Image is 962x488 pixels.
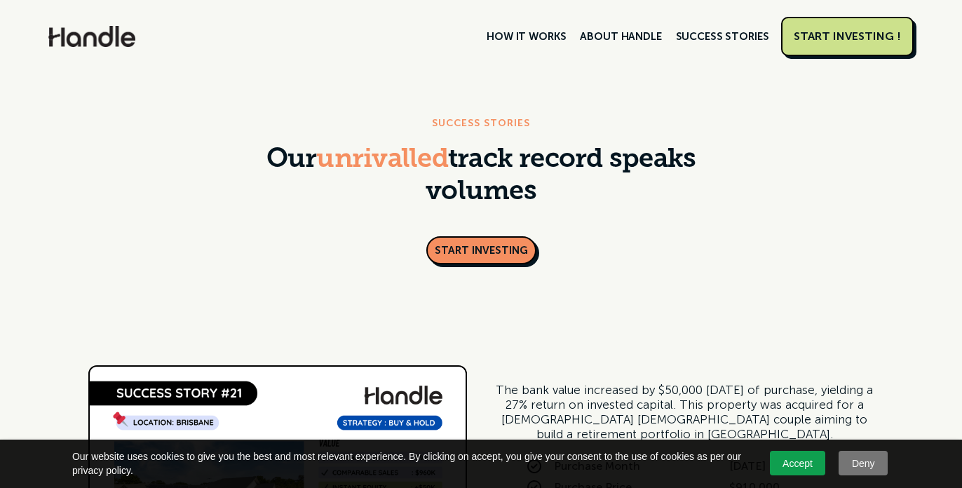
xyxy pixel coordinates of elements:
a: Accept [770,451,826,475]
div: The bank value increased by $50,000 [DATE] of purchase, yielding a 27% return on invested capital... [495,383,874,442]
div: SUCCESS STORIES [432,115,531,132]
a: START INVESTING ! [781,17,914,56]
a: START INVESTING [426,236,536,264]
a: Deny [839,451,888,475]
a: ABOUT HANDLE [573,25,668,48]
div: START INVESTING ! [794,29,901,43]
span: unrivalled [316,147,447,174]
h1: Our track record speaks volumes [260,144,702,208]
a: SUCCESS STORIES [669,25,776,48]
span: Our website uses cookies to give you the best and most relevant experience. By clicking on accept... [72,449,751,477]
a: HOW IT WORKS [480,25,573,48]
